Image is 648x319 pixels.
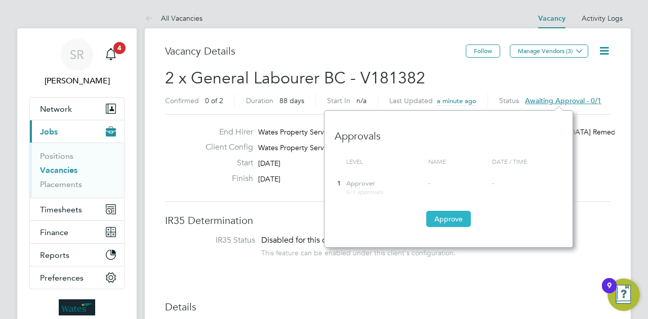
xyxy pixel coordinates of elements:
label: End Hirer [197,127,253,138]
div: - [492,179,560,188]
a: Placements [40,179,82,189]
span: Disabled for this client. [261,235,344,245]
span: Approver [346,179,375,188]
span: [DATE] [258,159,280,168]
label: Client Config [197,142,253,153]
button: Follow [466,44,500,58]
div: Date / time [490,153,562,171]
a: Vacancy [538,14,565,23]
button: Timesheets [30,198,124,220]
label: Last Updated [389,96,433,105]
h3: Details [165,300,611,313]
h3: Vacancy Details [165,44,466,58]
div: Level [344,153,426,171]
label: Start In [327,96,350,105]
button: Preferences [30,266,124,289]
span: SR [70,48,84,61]
label: Status [499,96,519,105]
label: IR35 Status [175,235,255,246]
img: wates-logo-retina.png [59,299,95,315]
a: All Vacancies [145,14,202,23]
button: Finance [30,221,124,243]
span: 0 of 2 [205,96,223,105]
div: Name [426,153,490,171]
span: Timesheets [40,205,82,214]
span: Stacy Reed [29,75,125,87]
div: Jobs [30,143,124,198]
a: 4 [101,38,121,71]
span: Reports [40,250,69,260]
span: Wates Property Services Ltd (Central & N… [258,143,398,152]
span: 0/1 approvals [346,188,383,196]
button: Approve [426,211,471,227]
button: Reports [30,244,124,266]
span: 4 [113,42,126,54]
span: Wates Property Services Limited [258,127,362,136]
label: Finish [197,173,253,184]
div: 1 [335,174,344,193]
span: Preferences [40,273,84,283]
a: Activity Logs [582,14,623,23]
div: - [428,179,487,188]
span: 2 x General Labourer BC - V181382 [165,68,425,88]
span: Network [40,104,72,114]
span: Jobs [40,127,58,136]
div: This feature can be enabled under this client's configuration. [261,246,456,257]
a: Vacancies [40,165,77,175]
div: 9 [607,286,612,299]
a: SR[PERSON_NAME] [29,38,125,87]
label: Duration [246,96,273,105]
button: Network [30,98,124,120]
button: Jobs [30,120,124,143]
button: Manage Vendors (3) [510,44,588,58]
a: Positions [40,151,73,161]
span: [DATE] [258,174,280,184]
span: Awaiting approval - 0/1 [525,96,601,105]
span: a minute ago [437,97,476,105]
span: 88 days [279,96,304,105]
h3: Approvals [335,119,562,143]
button: Open Resource Center, 9 new notifications [607,279,640,311]
a: Go to home page [29,299,125,315]
h3: IR35 Determination [165,214,611,227]
label: Start [197,158,253,168]
span: n/a [356,96,367,105]
span: Finance [40,227,68,237]
label: Confirmed [165,96,199,105]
